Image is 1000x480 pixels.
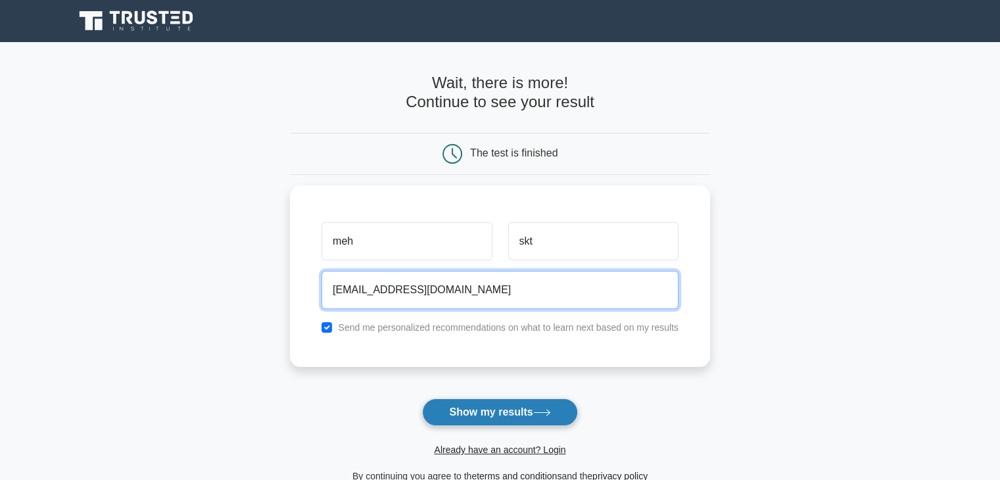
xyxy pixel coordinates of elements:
div: The test is finished [470,147,558,158]
a: Already have an account? Login [434,444,565,455]
input: Last name [508,222,679,260]
h4: Wait, there is more! Continue to see your result [290,74,710,112]
button: Show my results [422,398,577,426]
input: First name [321,222,492,260]
label: Send me personalized recommendations on what to learn next based on my results [338,322,679,333]
input: Email [321,271,679,309]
